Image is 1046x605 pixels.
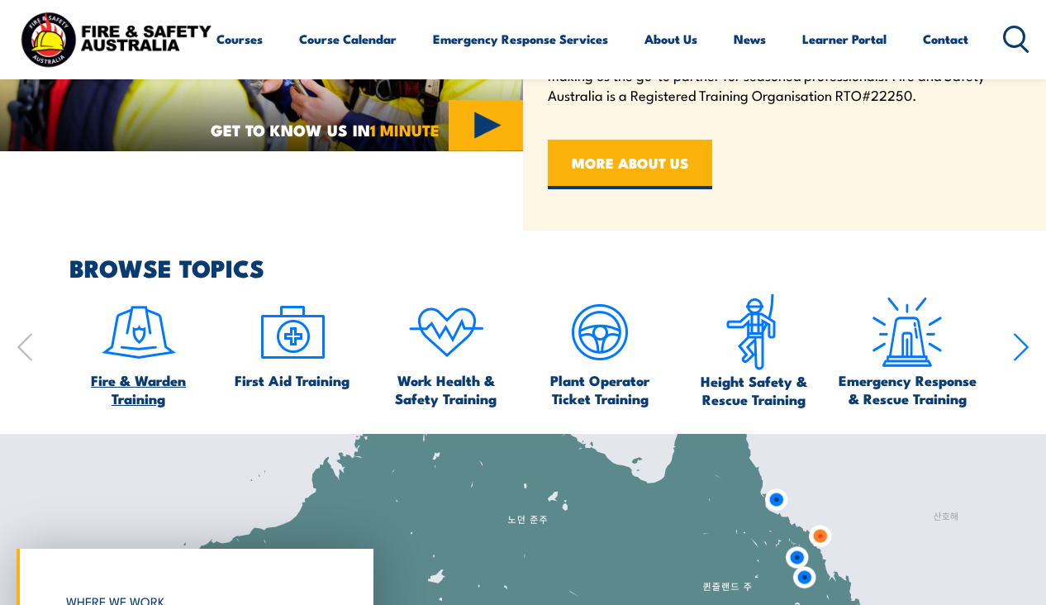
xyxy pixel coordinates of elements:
[644,19,697,59] a: About Us
[254,293,331,371] img: icon-2
[868,293,946,371] img: Emergency Response Icon
[548,140,712,189] a: MORE ABOUT US
[69,371,207,407] span: Fire & Warden Training
[235,293,349,389] a: First Aid Training
[685,372,823,408] span: Height Safety & Rescue Training
[69,256,1029,278] h2: BROWSE TOPICS
[433,19,608,59] a: Emergency Response Services
[530,293,668,407] a: Plant Operator Ticket Training
[734,19,766,59] a: News
[211,122,440,137] span: GET TO KNOW US IN
[923,19,968,59] a: Contact
[100,293,178,371] img: icon-1
[235,371,349,389] span: First Aid Training
[216,19,263,59] a: Courses
[839,293,977,407] a: Emergency Response & Rescue Training
[839,371,977,407] span: Emergency Response & Rescue Training
[530,371,668,407] span: Plant Operator Ticket Training
[377,293,515,407] a: Work Health & Safety Training
[802,19,887,59] a: Learner Portal
[69,293,207,407] a: Fire & Warden Training
[299,19,397,59] a: Course Calendar
[685,293,823,408] a: Height Safety & Rescue Training
[561,293,639,371] img: icon-5
[407,293,485,371] img: icon-4
[377,371,515,407] span: Work Health & Safety Training
[370,117,440,141] strong: 1 MINUTE
[715,293,792,372] img: icon-6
